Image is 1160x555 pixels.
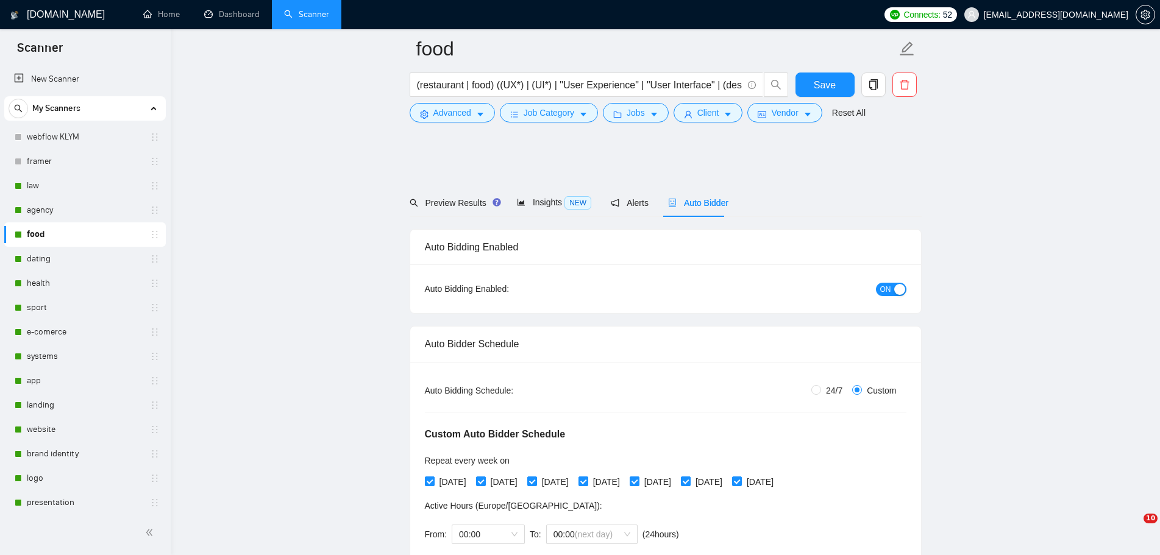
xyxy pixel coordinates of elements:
button: settingAdvancedcaret-down [410,103,495,122]
span: folder [613,110,622,119]
span: double-left [145,526,157,539]
div: Auto Bidding Enabled [425,230,906,264]
span: caret-down [579,110,588,119]
div: Auto Bidding Enabled: [425,282,585,295]
span: Auto Bidder [668,198,728,208]
a: New Scanner [14,67,156,91]
span: idcard [758,110,766,119]
button: search [764,72,788,97]
span: bars [510,110,519,119]
button: idcardVendorcaret-down [747,103,822,122]
a: webflow KLYM [27,125,143,149]
a: presentation [27,490,143,515]
img: upwork-logo.png [890,10,900,19]
a: dashboardDashboard [204,9,260,19]
span: robot [668,199,677,207]
span: holder [150,473,160,483]
a: law [27,174,143,198]
span: [DATE] [588,475,625,489]
span: holder [150,303,160,313]
span: ( 24 hours) [642,529,679,539]
span: Vendor [771,106,798,119]
a: dating [27,247,143,271]
span: caret-down [724,110,732,119]
span: My Scanners [32,96,80,121]
span: 52 [943,8,952,21]
span: [DATE] [537,475,574,489]
span: Scanner [7,39,73,65]
span: holder [150,352,160,361]
span: setting [420,110,429,119]
span: Preview Results [410,198,497,208]
span: Client [697,106,719,119]
span: Active Hours ( Europe/[GEOGRAPHIC_DATA] ): [425,501,602,511]
span: holder [150,254,160,264]
span: 10 [1144,514,1158,523]
span: notification [611,199,619,207]
h5: Custom Auto Bidder Schedule [425,427,566,442]
span: holder [150,157,160,166]
span: 00:00 [553,525,630,543]
button: copy [861,72,886,97]
span: caret-down [476,110,485,119]
span: [DATE] [691,475,727,489]
span: holder [150,498,160,507]
a: logo [27,466,143,490]
span: From: [425,529,447,539]
button: Save [795,72,855,97]
span: holder [150,181,160,191]
span: caret-down [650,110,658,119]
span: Save [814,77,836,93]
iframe: Intercom live chat [1119,514,1148,543]
button: search [9,99,28,118]
span: [DATE] [742,475,778,489]
span: holder [150,425,160,434]
span: search [410,199,418,207]
a: food [27,222,143,247]
span: holder [150,449,160,459]
span: [DATE] [486,475,522,489]
li: New Scanner [4,67,166,91]
button: delete [892,72,917,97]
span: setting [1136,10,1155,19]
button: userClientcaret-down [674,103,743,122]
span: [DATE] [639,475,676,489]
span: ON [880,283,891,296]
a: framer [27,149,143,174]
span: delete [893,79,916,90]
span: search [764,79,788,90]
span: area-chart [517,198,525,207]
img: logo [10,5,19,25]
a: app [27,369,143,393]
span: search [9,104,27,113]
span: 24/7 [821,384,847,397]
div: Tooltip anchor [491,197,502,208]
div: Auto Bidding Schedule: [425,384,585,397]
button: folderJobscaret-down [603,103,669,122]
span: holder [150,376,160,386]
span: Advanced [433,106,471,119]
span: copy [862,79,885,90]
span: Jobs [627,106,645,119]
input: Search Freelance Jobs... [417,77,742,93]
span: Connects: [903,8,940,21]
span: 00:00 [459,525,518,543]
span: info-circle [748,81,756,89]
span: Insights [517,197,591,207]
span: user [967,10,976,19]
span: [DATE] [435,475,471,489]
span: To: [530,529,541,539]
span: holder [150,400,160,410]
a: agency [27,198,143,222]
span: (next day) [575,529,613,539]
span: Custom [862,384,901,397]
a: searchScanner [284,9,329,19]
div: Auto Bidder Schedule [425,327,906,361]
span: edit [899,41,915,57]
a: Reset All [832,106,866,119]
input: Scanner name... [416,34,897,64]
a: setting [1136,10,1155,19]
a: brand identity [27,442,143,466]
a: systems [27,344,143,369]
a: website [27,417,143,442]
